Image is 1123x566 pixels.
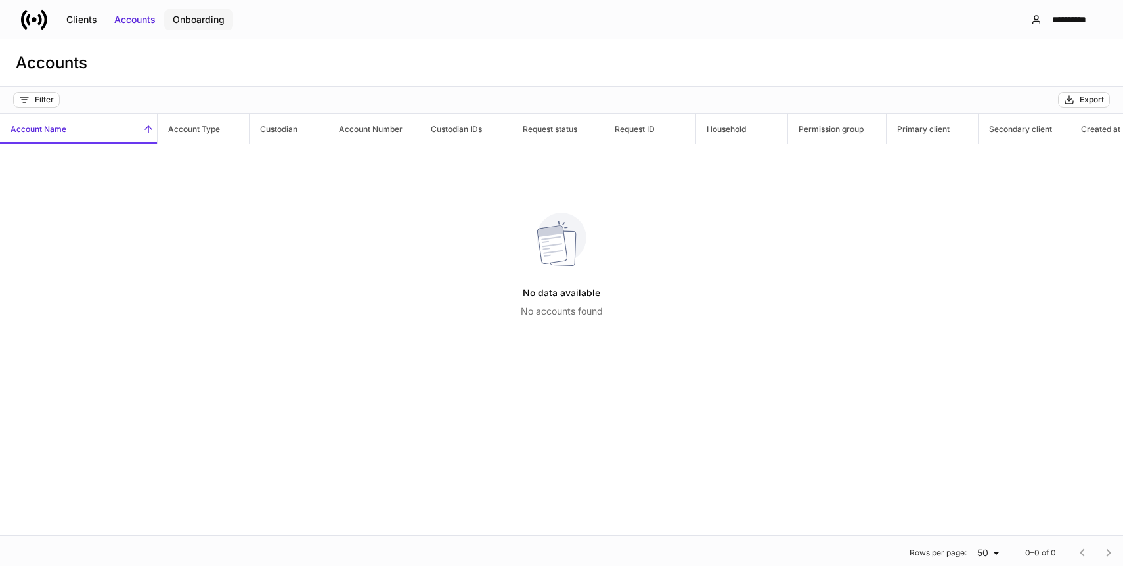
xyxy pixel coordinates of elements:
span: Primary client [887,114,978,144]
span: Custodian [250,114,328,144]
button: Export [1058,92,1110,108]
button: Onboarding [164,9,233,30]
div: Export [1080,95,1104,105]
span: Secondary client [979,114,1070,144]
span: Request status [512,114,604,144]
h6: Account Type [158,123,220,135]
h6: Custodian IDs [420,123,482,135]
h6: Secondary client [979,123,1052,135]
h6: Permission group [788,123,864,135]
h5: No data available [523,281,600,305]
span: Account Type [158,114,249,144]
button: Accounts [106,9,164,30]
span: Permission group [788,114,886,144]
div: 50 [972,546,1004,559]
div: Accounts [114,13,156,26]
p: No accounts found [521,305,603,318]
h6: Primary client [887,123,950,135]
h6: Request status [512,123,577,135]
span: Request ID [604,114,695,144]
div: Onboarding [173,13,225,26]
h3: Accounts [16,53,87,74]
div: Clients [66,13,97,26]
span: Custodian IDs [420,114,512,144]
button: Clients [58,9,106,30]
button: Filter [13,92,60,108]
p: 0–0 of 0 [1025,548,1056,558]
span: Account Number [328,114,420,144]
h6: Request ID [604,123,655,135]
h6: Created at [1070,123,1120,135]
p: Rows per page: [910,548,967,558]
h6: Household [696,123,746,135]
h6: Custodian [250,123,297,135]
span: Household [696,114,787,144]
div: Filter [35,95,54,105]
h6: Account Number [328,123,403,135]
